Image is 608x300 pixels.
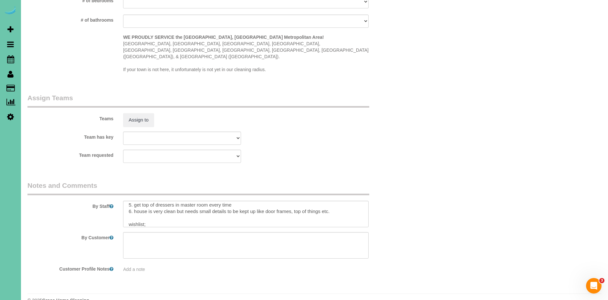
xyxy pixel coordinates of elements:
label: # of bathrooms [23,15,118,23]
label: Customer Profile Notes [23,263,118,272]
strong: WE PROUDLY SERVICE the [GEOGRAPHIC_DATA], [GEOGRAPHIC_DATA] Metropolitan Area! [123,35,324,40]
legend: Notes and Comments [27,181,369,195]
label: By Staff [23,201,118,209]
span: 3 [599,278,604,283]
label: Team requested [23,150,118,158]
legend: Assign Teams [27,93,369,108]
button: Assign to [123,113,154,127]
img: Automaid Logo [4,6,17,16]
span: Add a note [123,267,145,272]
iframe: Intercom live chat [586,278,602,294]
label: By Customer [23,232,118,241]
label: Team has key [23,132,118,140]
label: Teams [23,113,118,122]
p: [GEOGRAPHIC_DATA], [GEOGRAPHIC_DATA], [GEOGRAPHIC_DATA], [GEOGRAPHIC_DATA], [GEOGRAPHIC_DATA], [G... [123,34,369,73]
